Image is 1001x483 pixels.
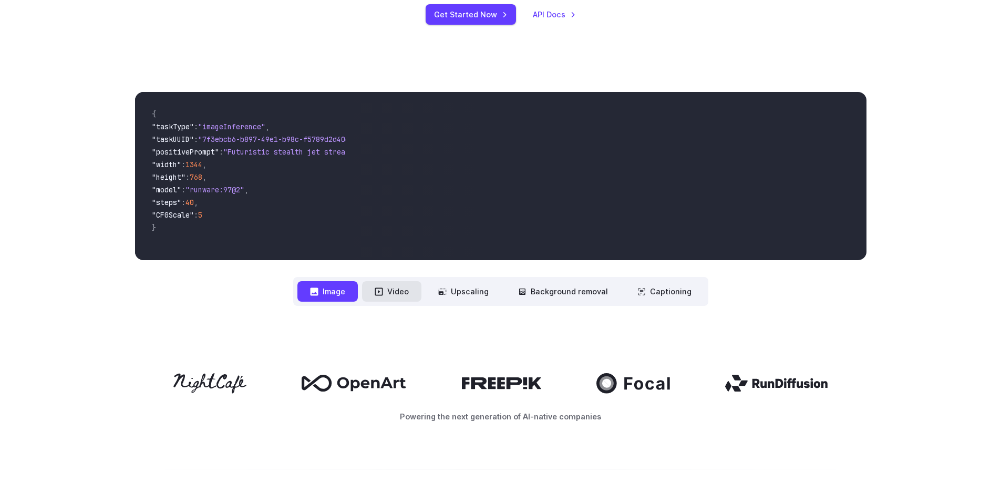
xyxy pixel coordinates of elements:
[190,172,202,182] span: 768
[152,185,181,194] span: "model"
[152,172,185,182] span: "height"
[194,122,198,131] span: :
[194,135,198,144] span: :
[185,198,194,207] span: 40
[135,410,866,423] p: Powering the next generation of AI-native companies
[152,122,194,131] span: "taskType"
[198,210,202,220] span: 5
[185,172,190,182] span: :
[223,147,606,157] span: "Futuristic stealth jet streaking through a neon-lit cityscape with glowing purple exhaust"
[297,281,358,302] button: Image
[533,8,576,20] a: API Docs
[219,147,223,157] span: :
[198,135,358,144] span: "7f3ebcb6-b897-49e1-b98c-f5789d2d40d7"
[194,210,198,220] span: :
[152,135,194,144] span: "taskUUID"
[152,210,194,220] span: "CFGScale"
[198,122,265,131] span: "imageInference"
[625,281,704,302] button: Captioning
[152,109,156,119] span: {
[181,198,185,207] span: :
[181,185,185,194] span: :
[202,160,207,169] span: ,
[194,198,198,207] span: ,
[265,122,270,131] span: ,
[426,4,516,25] a: Get Started Now
[426,281,501,302] button: Upscaling
[185,185,244,194] span: "runware:97@2"
[505,281,621,302] button: Background removal
[244,185,249,194] span: ,
[152,147,219,157] span: "positivePrompt"
[152,160,181,169] span: "width"
[181,160,185,169] span: :
[185,160,202,169] span: 1344
[152,223,156,232] span: }
[202,172,207,182] span: ,
[362,281,421,302] button: Video
[152,198,181,207] span: "steps"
